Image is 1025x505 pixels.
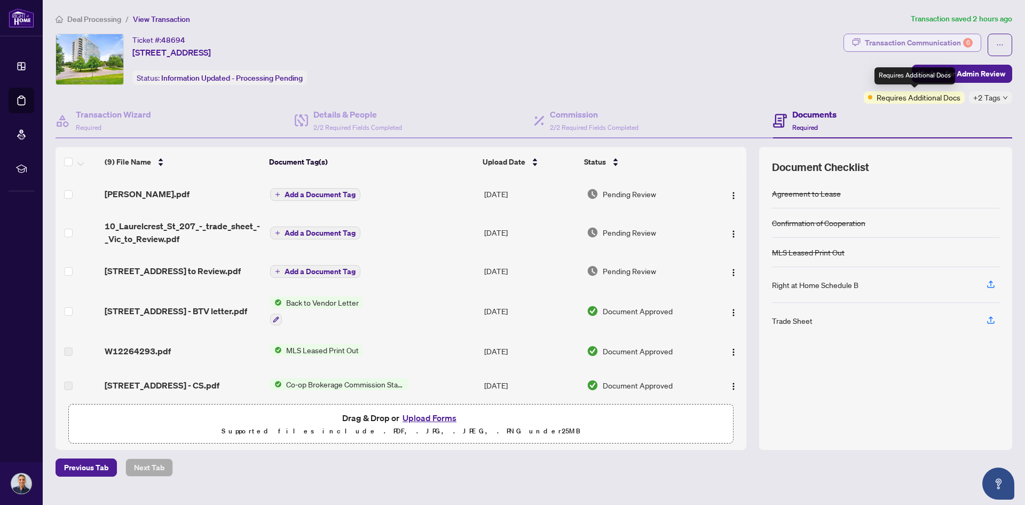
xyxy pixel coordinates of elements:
button: Add a Document Tag [270,265,360,278]
span: W12264293.pdf [105,345,171,358]
img: Document Status [587,379,598,391]
button: Next Tab [125,459,173,477]
button: Logo [725,302,742,320]
span: Add a Document Tag [285,268,356,275]
span: Update for Admin Review [919,65,1005,82]
span: plus [275,269,280,274]
td: [DATE] [480,177,582,211]
td: [DATE] [480,288,582,334]
span: Add a Document Tag [285,191,356,198]
img: Logo [729,308,738,317]
button: Add a Document Tag [270,227,360,239]
div: Ticket #: [132,34,185,46]
h4: Details & People [313,108,402,121]
span: Drag & Drop or [342,411,460,425]
span: Required [76,123,101,131]
div: 6 [963,38,973,48]
span: MLS Leased Print Out [282,344,363,356]
h4: Commission [550,108,638,121]
span: Pending Review [603,227,656,238]
span: plus [275,192,280,197]
p: Supported files include .PDF, .JPG, .JPEG, .PNG under 25 MB [75,425,727,438]
button: Add a Document Tag [270,188,360,201]
span: [STREET_ADDRESS] - CS.pdf [105,379,219,392]
img: Profile Icon [11,473,31,494]
td: [DATE] [480,334,582,368]
span: [PERSON_NAME].pdf [105,188,190,200]
div: MLS Leased Print Out [772,246,845,258]
span: Back to Vendor Letter [282,297,363,308]
span: Drag & Drop orUpload FormsSupported files include .PDF, .JPG, .JPEG, .PNG under25MB [69,405,733,444]
span: ellipsis [996,41,1004,49]
span: Co-op Brokerage Commission Statement [282,378,408,390]
img: Logo [729,348,738,356]
button: Logo [725,262,742,279]
span: Requires Additional Docs [877,91,960,103]
span: down [1003,95,1008,100]
h4: Transaction Wizard [76,108,151,121]
td: [DATE] [480,254,582,288]
div: Trade Sheet [772,315,813,327]
span: [STREET_ADDRESS] [132,46,211,59]
span: [STREET_ADDRESS] - BTV letter.pdf [105,305,247,317]
button: Update for Admin Review [912,65,1012,83]
span: Pending Review [603,265,656,277]
button: Status IconMLS Leased Print Out [270,344,363,356]
th: Document Tag(s) [265,147,478,177]
button: Logo [725,377,742,394]
img: IMG-W12264293_1.jpg [56,34,123,84]
img: Logo [729,230,738,238]
button: Transaction Communication6 [843,34,981,52]
img: Logo [729,382,738,391]
span: [STREET_ADDRESS] to Review.pdf [105,265,241,277]
button: Add a Document Tag [270,226,360,240]
span: Document Checklist [772,160,869,175]
span: Document Approved [603,379,673,391]
img: Document Status [587,227,598,238]
td: [DATE] [480,368,582,402]
span: 10_Laurelcrest_St_207_-_trade_sheet_-_Vic_to_Review.pdf [105,220,262,245]
article: Transaction saved 2 hours ago [911,13,1012,25]
span: +2 Tags [973,91,1000,104]
button: Status IconCo-op Brokerage Commission Statement [270,378,408,390]
img: Document Status [587,188,598,200]
img: Status Icon [270,297,282,308]
img: Document Status [587,265,598,277]
span: home [56,15,63,23]
button: Add a Document Tag [270,265,360,278]
span: 48694 [161,35,185,45]
span: Upload Date [483,156,525,168]
span: 2/2 Required Fields Completed [550,123,638,131]
img: Logo [729,268,738,277]
img: Status Icon [270,378,282,390]
span: (9) File Name [105,156,151,168]
span: Document Approved [603,305,673,317]
button: Upload Forms [399,411,460,425]
img: Document Status [587,345,598,357]
span: Status [584,156,606,168]
img: Status Icon [270,344,282,356]
th: Upload Date [478,147,580,177]
span: Information Updated - Processing Pending [161,73,303,83]
th: Status [580,147,707,177]
span: Previous Tab [64,459,108,476]
li: / [125,13,129,25]
img: Document Status [587,305,598,317]
h4: Documents [792,108,837,121]
button: Status IconBack to Vendor Letter [270,297,363,325]
button: Add a Document Tag [270,188,360,201]
button: Logo [725,224,742,241]
span: Pending Review [603,188,656,200]
span: Required [792,123,818,131]
span: View Transaction [133,14,190,24]
div: Status: [132,71,307,85]
button: Logo [725,343,742,360]
span: Deal Processing [67,14,121,24]
button: Logo [725,185,742,203]
div: Requires Additional Docs [874,67,955,84]
button: Open asap [982,468,1014,500]
span: 2/2 Required Fields Completed [313,123,402,131]
button: Previous Tab [56,459,117,477]
div: Transaction Communication [865,34,973,51]
td: [DATE] [480,211,582,254]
